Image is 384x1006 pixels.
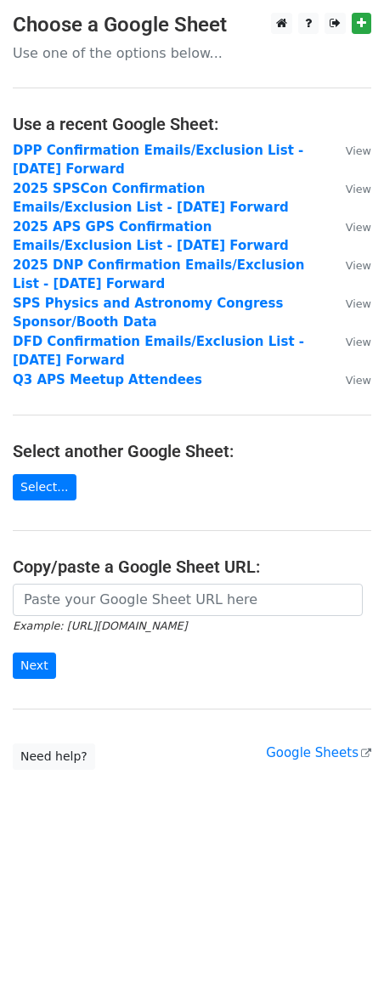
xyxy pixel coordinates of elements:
h3: Choose a Google Sheet [13,13,371,37]
a: View [329,334,371,349]
a: View [329,372,371,387]
small: View [346,259,371,272]
small: View [346,374,371,387]
a: View [329,296,371,311]
h4: Use a recent Google Sheet: [13,114,371,134]
small: View [346,221,371,234]
input: Next [13,653,56,679]
input: Paste your Google Sheet URL here [13,584,363,616]
a: SPS Physics and Astronomy Congress Sponsor/Booth Data [13,296,283,331]
a: View [329,219,371,235]
a: Need help? [13,743,95,770]
a: DFD Confirmation Emails/Exclusion List - [DATE] Forward [13,334,304,369]
a: 2025 DNP Confirmation Emails/Exclusion List - [DATE] Forward [13,257,304,292]
a: View [329,143,371,158]
small: View [346,336,371,348]
small: Example: [URL][DOMAIN_NAME] [13,619,187,632]
small: View [346,183,371,195]
a: Select... [13,474,76,500]
small: View [346,144,371,157]
a: View [329,257,371,273]
a: 2025 APS GPS Confirmation Emails/Exclusion List - [DATE] Forward [13,219,289,254]
a: Google Sheets [266,745,371,760]
small: View [346,297,371,310]
a: 2025 SPSCon Confirmation Emails/Exclusion List - [DATE] Forward [13,181,289,216]
a: Q3 APS Meetup Attendees [13,372,202,387]
p: Use one of the options below... [13,44,371,62]
h4: Select another Google Sheet: [13,441,371,461]
a: DPP Confirmation Emails/Exclusion List - [DATE] Forward [13,143,303,178]
a: View [329,181,371,196]
h4: Copy/paste a Google Sheet URL: [13,557,371,577]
